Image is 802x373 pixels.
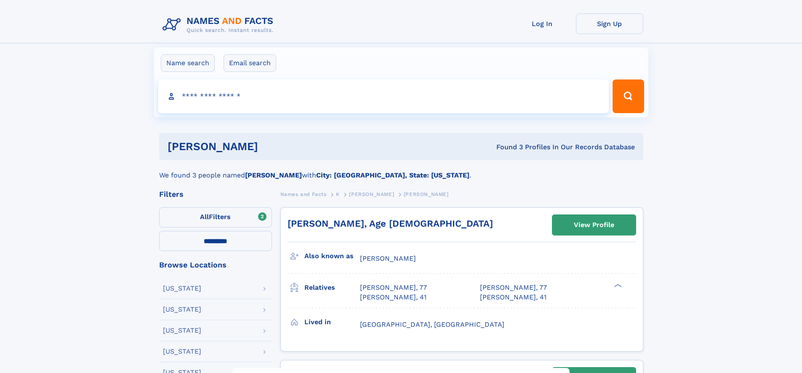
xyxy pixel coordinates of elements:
[224,54,276,72] label: Email search
[168,141,377,152] h1: [PERSON_NAME]
[163,285,201,292] div: [US_STATE]
[480,293,546,302] a: [PERSON_NAME], 41
[163,327,201,334] div: [US_STATE]
[163,306,201,313] div: [US_STATE]
[404,191,449,197] span: [PERSON_NAME]
[360,283,427,292] a: [PERSON_NAME], 77
[574,215,614,235] div: View Profile
[612,283,622,288] div: ❯
[200,213,209,221] span: All
[158,79,609,113] input: search input
[159,207,272,228] label: Filters
[360,320,504,328] span: [GEOGRAPHIC_DATA], [GEOGRAPHIC_DATA]
[480,283,547,292] a: [PERSON_NAME], 77
[360,293,426,302] a: [PERSON_NAME], 41
[161,54,215,72] label: Name search
[163,348,201,355] div: [US_STATE]
[377,143,635,152] div: Found 3 Profiles In Our Records Database
[280,189,327,199] a: Names and Facts
[336,189,340,199] a: K
[159,190,272,198] div: Filters
[552,215,636,235] a: View Profile
[349,189,394,199] a: [PERSON_NAME]
[159,261,272,269] div: Browse Locations
[304,315,360,329] h3: Lived in
[159,160,643,180] div: We found 3 people named with .
[349,191,394,197] span: [PERSON_NAME]
[336,191,340,197] span: K
[576,13,643,34] a: Sign Up
[159,13,280,36] img: Logo Names and Facts
[245,171,302,179] b: [PERSON_NAME]
[316,171,469,179] b: City: [GEOGRAPHIC_DATA], State: [US_STATE]
[304,249,360,263] h3: Also known as
[304,280,360,295] h3: Relatives
[288,218,493,229] a: [PERSON_NAME], Age [DEMOGRAPHIC_DATA]
[613,79,644,113] button: Search Button
[509,13,576,34] a: Log In
[360,254,416,262] span: [PERSON_NAME]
